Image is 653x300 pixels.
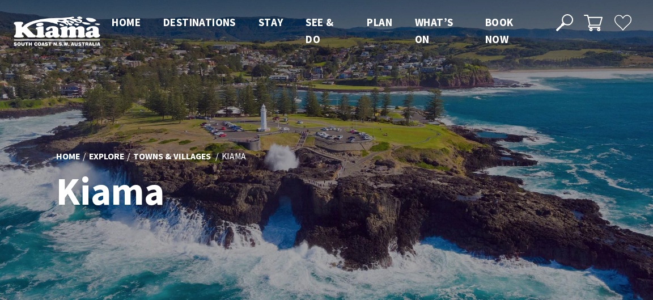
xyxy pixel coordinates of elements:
[89,151,124,163] a: Explore
[56,170,376,213] h1: Kiama
[133,151,211,163] a: Towns & Villages
[222,149,246,163] li: Kiama
[367,15,392,29] span: Plan
[306,15,333,46] span: See & Do
[100,14,542,48] nav: Main Menu
[415,15,453,46] span: What’s On
[163,15,236,29] span: Destinations
[112,15,141,29] span: Home
[56,151,80,163] a: Home
[485,15,514,46] span: Book now
[258,15,283,29] span: Stay
[14,16,100,46] img: Kiama Logo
